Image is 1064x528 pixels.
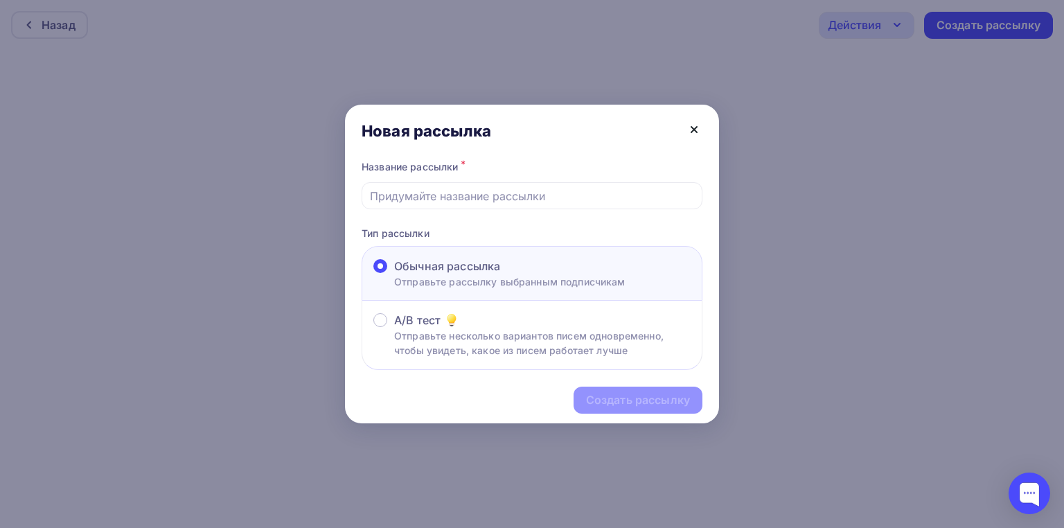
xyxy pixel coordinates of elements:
[394,328,691,358] p: Отправьте несколько вариантов писем одновременно, чтобы увидеть, какое из писем работает лучше
[362,121,491,141] div: Новая рассылка
[394,274,626,289] p: Отправьте рассылку выбранным подписчикам
[362,226,702,240] p: Тип рассылки
[394,312,441,328] span: A/B тест
[370,188,695,204] input: Придумайте название рассылки
[394,258,500,274] span: Обычная рассылка
[362,157,702,177] div: Название рассылки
